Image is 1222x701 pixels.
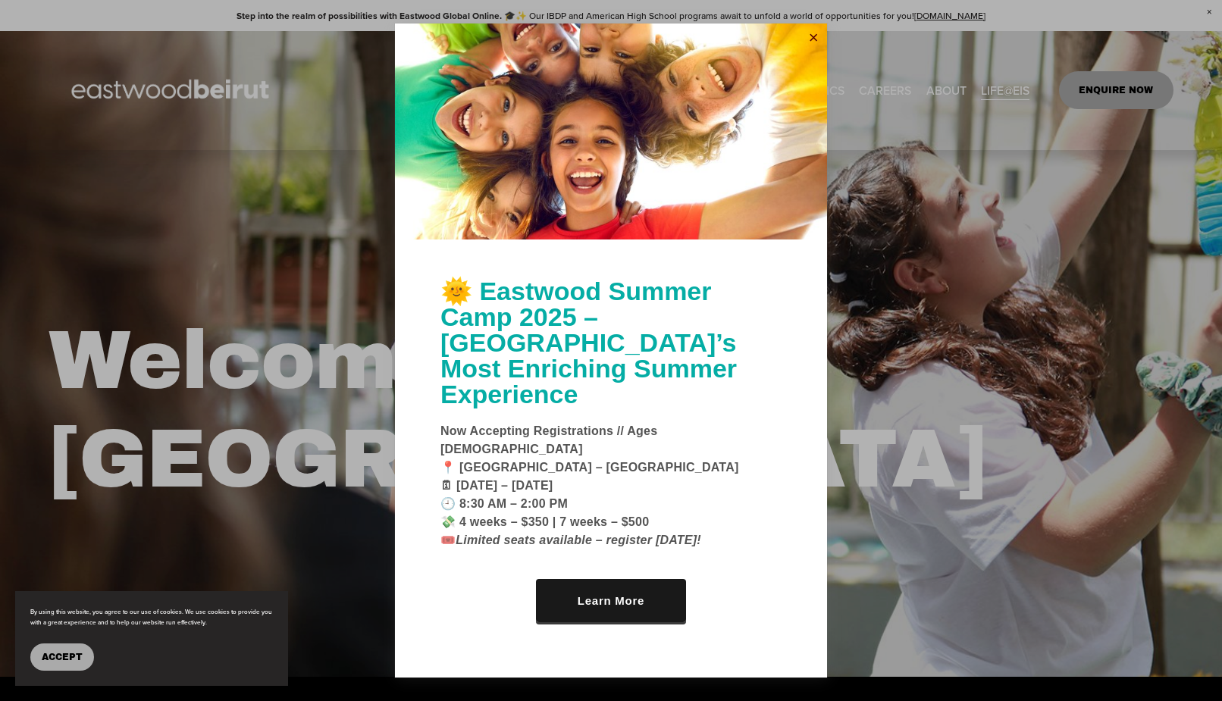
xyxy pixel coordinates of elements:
[440,424,739,546] strong: Now Accepting Registrations // Ages [DEMOGRAPHIC_DATA] 📍 [GEOGRAPHIC_DATA] – [GEOGRAPHIC_DATA] 🗓 ...
[15,591,288,686] section: Cookie banner
[440,278,782,407] h1: 🌞 Eastwood Summer Camp 2025 – [GEOGRAPHIC_DATA]’s Most Enriching Summer Experience
[536,579,686,622] a: Learn More
[30,643,94,671] button: Accept
[802,26,825,50] a: Close
[42,652,83,662] span: Accept
[30,606,273,628] p: By using this website, you agree to our use of cookies. We use cookies to provide you with a grea...
[456,534,701,546] em: Limited seats available – register [DATE]!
